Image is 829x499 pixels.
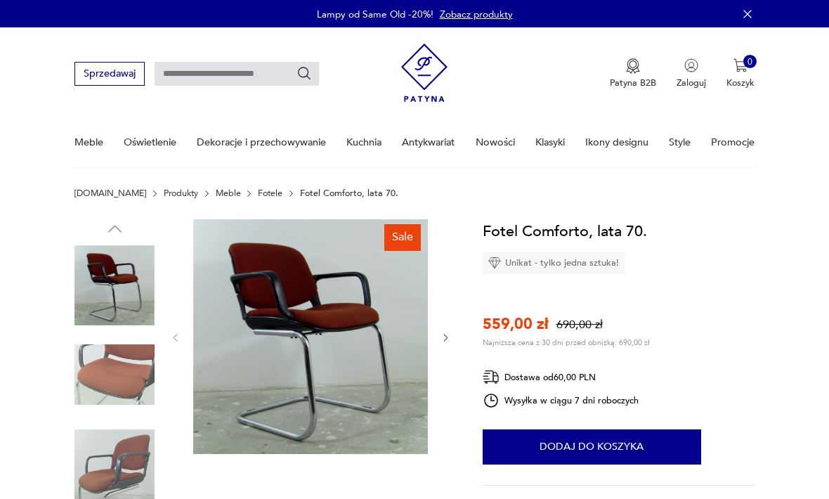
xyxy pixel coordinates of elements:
[74,188,146,198] a: [DOMAIN_NAME]
[488,257,501,269] img: Ikona diamentu
[726,77,755,89] p: Koszyk
[669,118,691,167] a: Style
[733,58,748,72] img: Ikona koszyka
[585,118,648,167] a: Ikony designu
[197,118,326,167] a: Dekoracje i przechowywanie
[743,55,757,69] div: 0
[556,317,603,333] p: 690,00 zł
[677,58,706,89] button: Zaloguj
[677,77,706,89] p: Zaloguj
[535,118,565,167] a: Klasyki
[711,118,755,167] a: Promocje
[483,392,639,409] div: Wysyłka w ciągu 7 dni roboczych
[74,335,155,415] img: Zdjęcie produktu Fotel Comforto, lata 70.
[346,118,381,167] a: Kuchnia
[74,118,103,167] a: Meble
[384,224,421,251] div: Sale
[483,337,650,348] p: Najniższa cena z 30 dni przed obniżką: 690,00 zł
[483,368,639,386] div: Dostawa od 60,00 PLN
[193,219,428,454] img: Zdjęcie produktu Fotel Comforto, lata 70.
[684,58,698,72] img: Ikonka użytkownika
[402,118,455,167] a: Antykwariat
[317,8,433,21] p: Lampy od Same Old -20%!
[258,188,282,198] a: Fotele
[483,314,549,335] p: 559,00 zł
[483,252,625,273] div: Unikat - tylko jedna sztuka!
[483,429,701,465] button: Dodaj do koszyka
[626,58,640,74] img: Ikona medalu
[483,368,500,386] img: Ikona dostawy
[610,77,656,89] p: Patyna B2B
[440,8,513,21] a: Zobacz produkty
[74,70,144,79] a: Sprzedawaj
[296,66,312,82] button: Szukaj
[74,62,144,85] button: Sprzedawaj
[610,58,656,89] a: Ikona medaluPatyna B2B
[300,188,398,198] p: Fotel Comforto, lata 70.
[483,219,647,243] h1: Fotel Comforto, lata 70.
[401,39,448,107] img: Patyna - sklep z meblami i dekoracjami vintage
[164,188,198,198] a: Produkty
[726,58,755,89] button: 0Koszyk
[124,118,176,167] a: Oświetlenie
[610,58,656,89] button: Patyna B2B
[476,118,515,167] a: Nowości
[216,188,241,198] a: Meble
[74,245,155,325] img: Zdjęcie produktu Fotel Comforto, lata 70.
